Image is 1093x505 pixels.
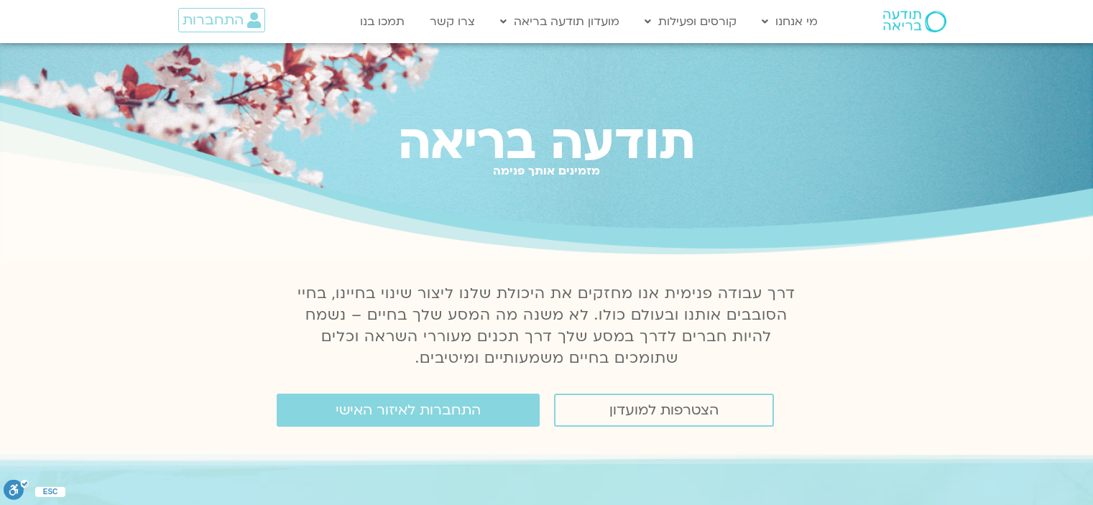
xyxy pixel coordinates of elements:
span: התחברות לאיזור האישי [336,402,481,418]
a: הצטרפות למועדון [554,394,774,427]
a: מועדון תודעה בריאה [493,8,627,35]
img: תודעה בריאה [883,11,946,32]
span: הצטרפות למועדון [609,402,719,418]
a: מי אנחנו [755,8,825,35]
a: קורסים ופעילות [637,8,744,35]
a: תמכו בנו [353,8,412,35]
a: התחברות לאיזור האישי [277,394,540,427]
a: התחברות [178,8,265,32]
span: התחברות [183,12,244,28]
a: צרו קשר [423,8,482,35]
p: דרך עבודה פנימית אנו מחזקים את היכולת שלנו ליצור שינוי בחיינו, בחיי הסובבים אותנו ובעולם כולו. לא... [290,283,804,369]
